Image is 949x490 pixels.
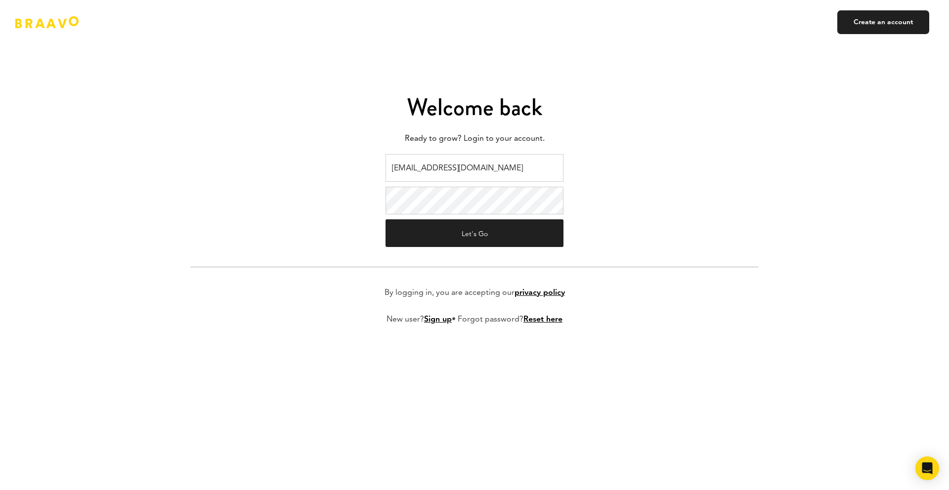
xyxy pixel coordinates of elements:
[385,287,565,299] p: By logging in, you are accepting our
[190,131,759,146] p: Ready to grow? Login to your account.
[523,316,562,324] a: Reset here
[386,154,563,182] input: Email
[915,456,939,480] div: Open Intercom Messenger
[407,90,542,124] span: Welcome back
[21,7,56,16] span: Support
[837,10,929,34] a: Create an account
[424,316,452,324] a: Sign up
[386,219,563,247] button: Let's Go
[387,314,562,326] p: New user? • Forgot password?
[515,289,565,297] a: privacy policy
